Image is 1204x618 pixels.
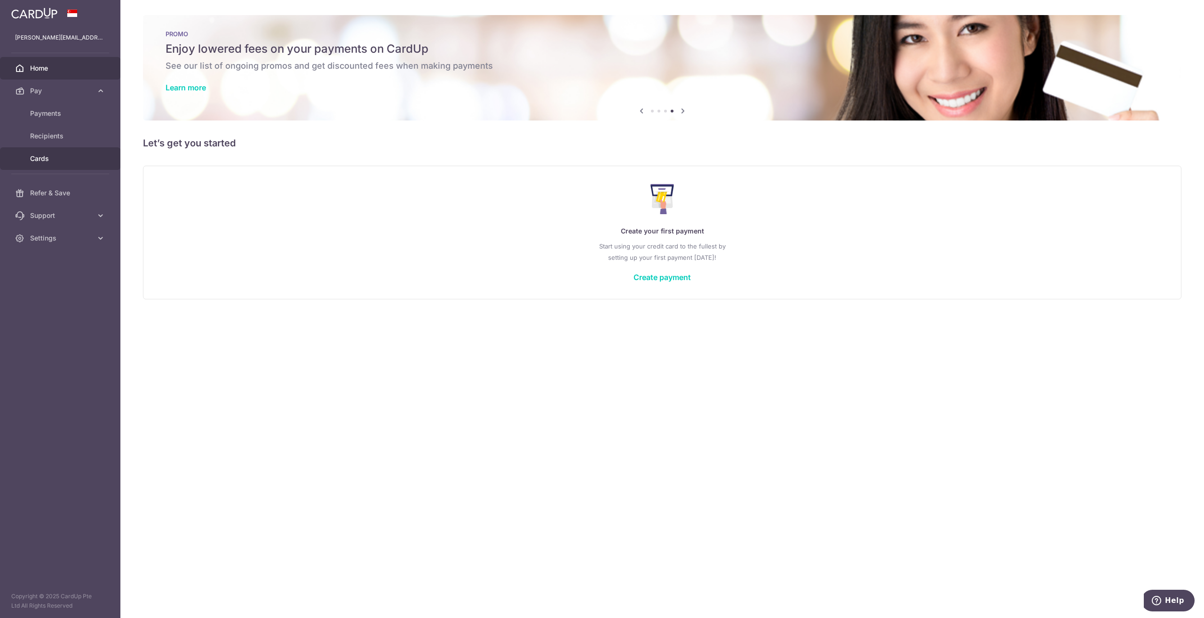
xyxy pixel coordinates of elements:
img: Latest Promos banner [143,15,1181,120]
span: Payments [30,109,92,118]
p: PROMO [166,30,1159,38]
img: Make Payment [650,184,674,214]
span: Recipients [30,131,92,141]
iframe: Opens a widget where you can find more information [1144,590,1195,613]
span: Support [30,211,92,220]
img: CardUp [11,8,57,19]
a: Create payment [634,273,691,282]
span: Pay [30,86,92,96]
span: Settings [30,233,92,243]
h6: See our list of ongoing promos and get discounted fees when making payments [166,60,1159,72]
span: Cards [30,154,92,163]
p: Start using your credit card to the fullest by setting up your first payment [DATE]! [162,241,1162,263]
a: Learn more [166,83,206,92]
span: Home [30,64,92,73]
p: [PERSON_NAME][EMAIL_ADDRESS][DOMAIN_NAME] [15,33,105,42]
h5: Enjoy lowered fees on your payments on CardUp [166,41,1159,56]
h5: Let’s get you started [143,136,1181,151]
p: Create your first payment [162,225,1162,237]
span: Refer & Save [30,188,92,198]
